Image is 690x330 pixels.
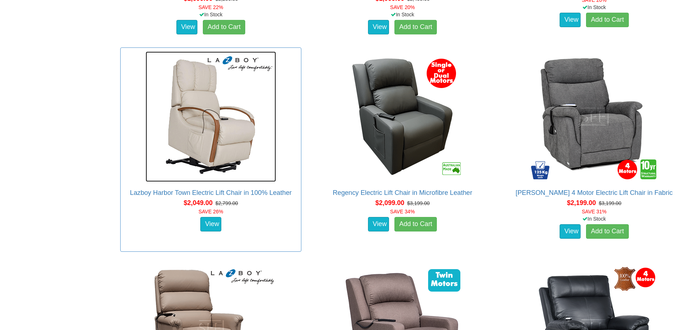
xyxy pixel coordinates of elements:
[375,199,404,206] span: $2,099.00
[502,4,686,11] div: In Stock
[407,200,430,206] del: $3,199.00
[560,224,581,239] a: View
[130,189,292,196] a: Lazboy Harbor Town Electric Lift Chair in 100% Leather
[599,200,621,206] del: $3,199.00
[560,13,581,27] a: View
[198,4,223,10] font: SAVE 22%
[184,199,213,206] span: $2,049.00
[203,20,245,34] a: Add to Cart
[390,4,415,10] font: SAVE 20%
[529,51,659,182] img: Dalton 4 Motor Electric Lift Chair in Fabric
[390,209,415,214] font: SAVE 34%
[368,20,389,34] a: View
[582,209,606,214] font: SAVE 31%
[502,215,686,222] div: In Stock
[586,13,628,27] a: Add to Cart
[394,217,437,231] a: Add to Cart
[337,51,468,182] img: Regency Electric Lift Chair in Microfibre Leather
[516,189,673,196] a: [PERSON_NAME] 4 Motor Electric Lift Chair in Fabric
[176,20,197,34] a: View
[586,224,628,239] a: Add to Cart
[146,51,276,182] img: Lazboy Harbor Town Electric Lift Chair in 100% Leather
[368,217,389,231] a: View
[394,20,437,34] a: Add to Cart
[311,11,494,18] div: In Stock
[567,199,596,206] span: $2,199.00
[216,200,238,206] del: $2,799.00
[333,189,472,196] a: Regency Electric Lift Chair in Microfibre Leather
[119,11,302,18] div: In Stock
[200,217,221,231] a: View
[198,209,223,214] font: SAVE 26%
